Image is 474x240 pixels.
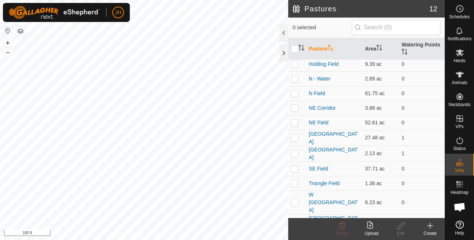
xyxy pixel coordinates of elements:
[3,48,12,57] button: –
[309,192,358,213] a: W [GEOGRAPHIC_DATA]
[309,180,339,186] a: Triangle Field
[399,38,445,60] th: Watering Points
[362,130,399,146] td: 27.48 ac
[309,120,328,125] a: NE Field
[293,24,352,31] span: 0 selected
[454,59,465,63] span: Herds
[362,71,399,86] td: 2.89 ac
[362,115,399,130] td: 52.61 ac
[115,9,121,16] span: JH
[362,57,399,71] td: 9.39 ac
[449,15,470,19] span: Schedules
[309,76,330,82] a: N - Water
[309,215,358,229] a: [GEOGRAPHIC_DATA]
[336,231,349,236] span: Delete
[399,146,445,161] td: 1
[309,90,325,96] a: N Field
[455,168,464,173] span: Infra
[362,146,399,161] td: 2.13 ac
[362,191,399,214] td: 6.23 ac
[151,230,173,237] a: Contact Us
[376,46,382,52] p-sorticon: Activate to sort
[362,86,399,101] td: 61.75 ac
[362,38,399,60] th: Area
[293,4,429,13] h2: Pastures
[455,124,463,129] span: VPs
[309,166,328,172] a: SE Field
[399,191,445,214] td: 0
[399,101,445,115] td: 0
[453,146,466,151] span: Status
[362,101,399,115] td: 3.88 ac
[9,6,100,19] img: Gallagher Logo
[309,61,339,67] a: Holding Field
[362,214,399,230] td: 33.58 ac
[399,86,445,101] td: 0
[386,230,415,237] div: Edit
[3,38,12,47] button: +
[3,26,12,35] button: Reset Map
[399,115,445,130] td: 0
[448,37,471,41] span: Notifications
[16,27,25,35] button: Map Layers
[362,176,399,191] td: 1.36 ac
[399,71,445,86] td: 0
[399,161,445,176] td: 0
[399,130,445,146] td: 1
[357,230,386,237] div: Upload
[455,231,464,235] span: Help
[402,50,407,56] p-sorticon: Activate to sort
[309,147,358,160] a: [GEOGRAPHIC_DATA]
[429,3,437,14] span: 12
[298,46,304,52] p-sorticon: Activate to sort
[306,38,362,60] th: Pasture
[399,214,445,230] td: 0
[445,218,474,238] a: Help
[451,190,469,195] span: Heatmap
[399,176,445,191] td: 0
[415,230,445,237] div: Create
[115,230,143,237] a: Privacy Policy
[452,80,467,85] span: Animals
[399,57,445,71] td: 0
[352,20,440,35] input: Search (S)
[309,105,336,111] a: NE Corridor
[328,46,334,52] p-sorticon: Activate to sort
[449,196,471,218] div: Open chat
[309,131,358,145] a: [GEOGRAPHIC_DATA]
[362,161,399,176] td: 37.71 ac
[448,102,470,107] span: Neckbands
